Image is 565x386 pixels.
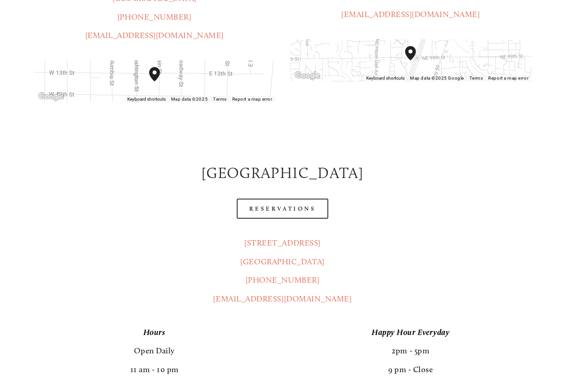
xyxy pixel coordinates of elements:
p: 2pm - 5pm 9 pm - Close [290,323,532,379]
a: [EMAIL_ADDRESS][DOMAIN_NAME] [213,294,352,304]
a: Terms [469,76,483,81]
a: Report a map error [488,76,528,81]
span: Map data ©2025 [171,97,208,102]
a: Open this area in Google Maps (opens a new window) [293,70,322,81]
h2: [GEOGRAPHIC_DATA] [34,162,531,183]
img: Google [293,70,322,81]
div: Amaro's Table 816 Northeast 98th Circle Vancouver, WA, 98665, United States [405,46,427,75]
button: Keyboard shortcuts [366,75,405,81]
a: Terms [213,97,227,102]
span: Map data ©2025 Google [410,76,464,81]
button: Keyboard shortcuts [127,96,166,102]
a: Reservations [237,199,329,219]
a: [STREET_ADDRESS][GEOGRAPHIC_DATA] [240,238,324,266]
a: [PHONE_NUMBER] [246,275,320,285]
em: Happy Hour Everyday [372,327,449,337]
a: Report a map error [232,97,272,102]
em: Hours [143,327,166,337]
p: Open Daily 11 am - 10 pm [34,323,275,379]
a: Open this area in Google Maps (opens a new window) [36,91,66,102]
img: Google [36,91,66,102]
div: Amaro's Table 1220 Main Street vancouver, United States [149,67,171,96]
